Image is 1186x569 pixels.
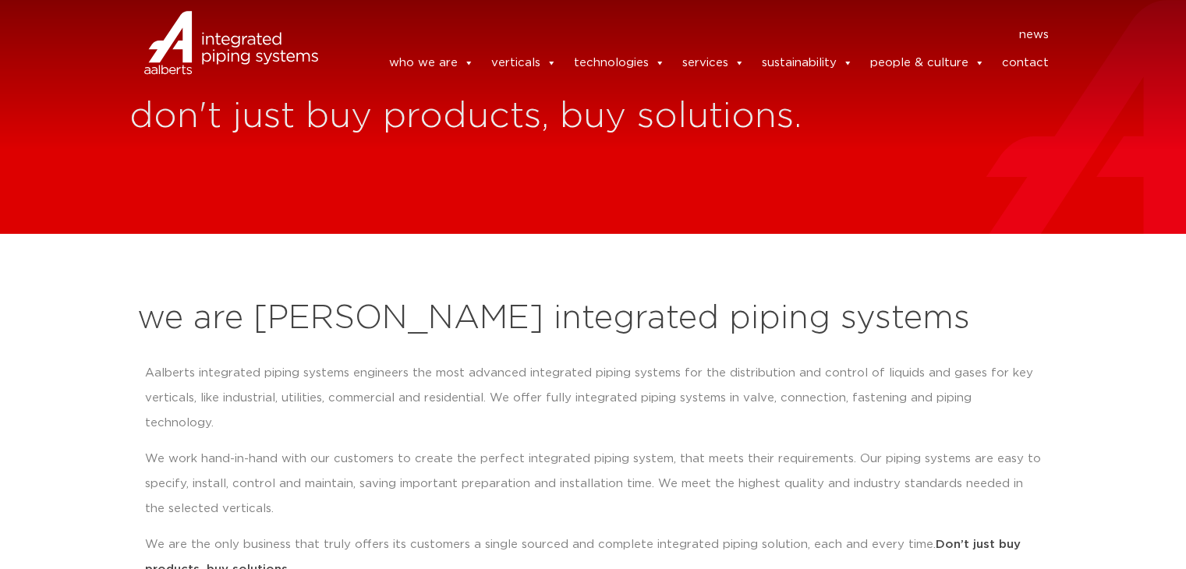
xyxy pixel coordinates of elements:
[137,300,1050,338] h2: we are [PERSON_NAME] integrated piping systems
[574,48,665,79] a: technologies
[1002,48,1049,79] a: contact
[762,48,853,79] a: sustainability
[389,48,474,79] a: who we are
[682,48,745,79] a: services
[491,48,557,79] a: verticals
[342,23,1050,48] nav: Menu
[870,48,985,79] a: people & culture
[1019,23,1049,48] a: news
[145,447,1042,521] p: We work hand-in-hand with our customers to create the perfect integrated piping system, that meet...
[145,361,1042,436] p: Aalberts integrated piping systems engineers the most advanced integrated piping systems for the ...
